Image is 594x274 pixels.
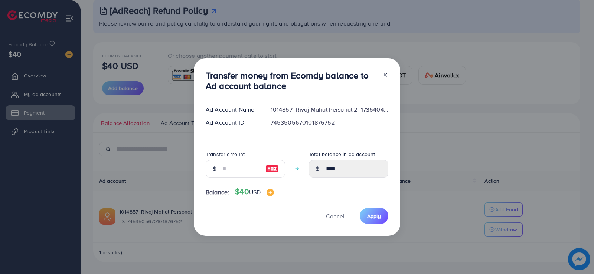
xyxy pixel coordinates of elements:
[235,187,274,197] h4: $40
[360,208,388,224] button: Apply
[309,151,375,158] label: Total balance in ad account
[265,118,394,127] div: 7453505670101876752
[206,70,376,92] h3: Transfer money from Ecomdy balance to Ad account balance
[206,188,229,197] span: Balance:
[367,212,381,220] span: Apply
[265,105,394,114] div: 1014857_Rivaj Mahal Personal 2_1735404529188
[200,118,265,127] div: Ad Account ID
[326,212,345,220] span: Cancel
[317,208,354,224] button: Cancel
[200,105,265,114] div: Ad Account Name
[206,151,245,158] label: Transfer amount
[267,189,274,196] img: image
[265,164,279,173] img: image
[249,188,261,196] span: USD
